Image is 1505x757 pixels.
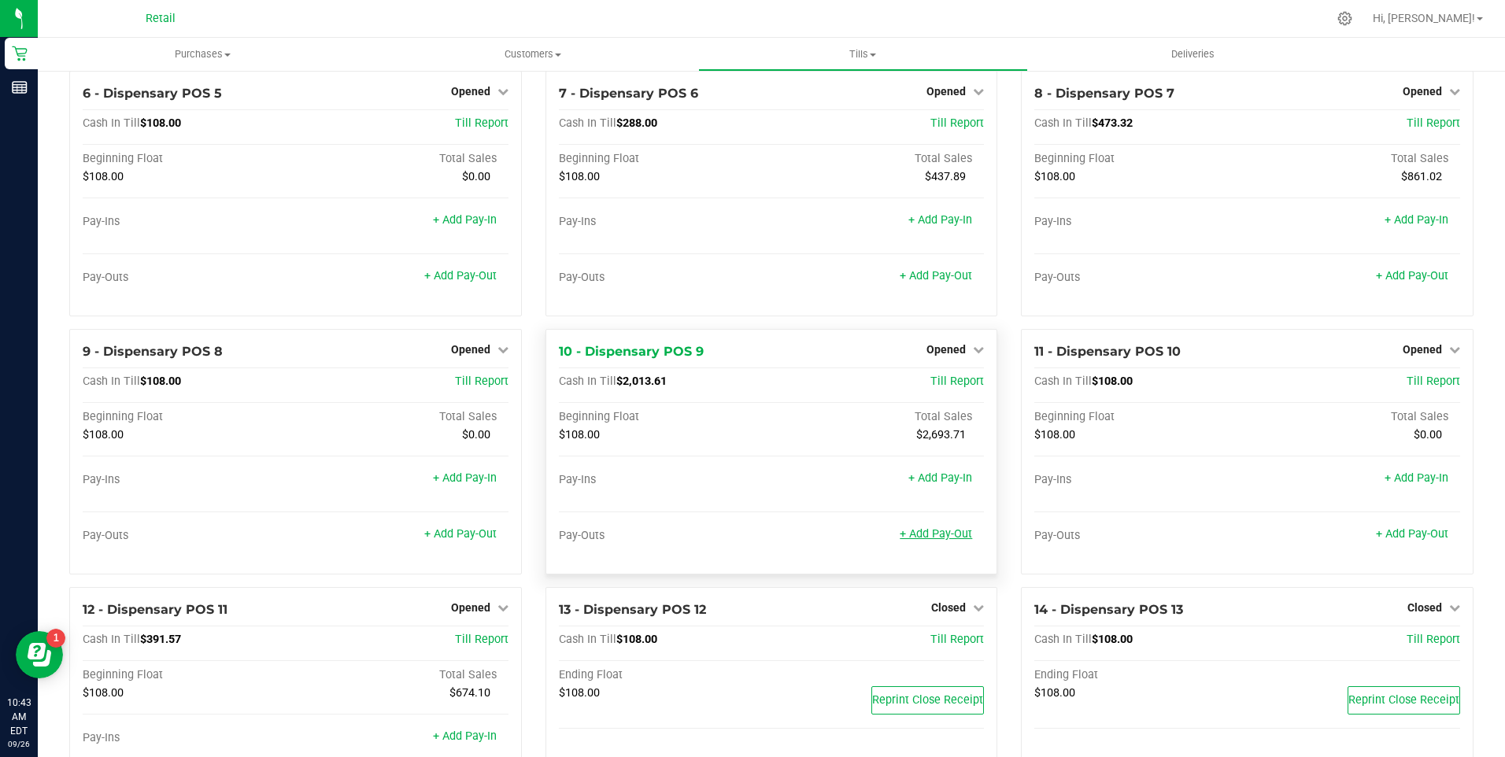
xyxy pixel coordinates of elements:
[83,116,140,130] span: Cash In Till
[462,428,490,441] span: $0.00
[1385,213,1448,227] a: + Add Pay-In
[46,629,65,648] iframe: Resource center unread badge
[559,271,771,285] div: Pay-Outs
[83,86,222,101] span: 6 - Dispensary POS 5
[908,471,972,485] a: + Add Pay-In
[616,116,657,130] span: $288.00
[1348,686,1460,715] button: Reprint Close Receipt
[7,738,31,750] p: 09/26
[83,473,295,487] div: Pay-Ins
[1248,152,1460,166] div: Total Sales
[1373,12,1475,24] span: Hi, [PERSON_NAME]!
[451,343,490,356] span: Opened
[900,527,972,541] a: + Add Pay-Out
[451,85,490,98] span: Opened
[424,527,497,541] a: + Add Pay-Out
[559,344,704,359] span: 10 - Dispensary POS 9
[1335,11,1355,26] div: Manage settings
[1034,428,1075,441] span: $108.00
[1034,116,1092,130] span: Cash In Till
[12,46,28,61] inline-svg: Retail
[930,116,984,130] a: Till Report
[559,375,616,388] span: Cash In Till
[1034,86,1174,101] span: 8 - Dispensary POS 7
[451,601,490,614] span: Opened
[449,686,490,700] span: $674.10
[1403,85,1442,98] span: Opened
[1407,633,1460,646] a: Till Report
[455,375,508,388] a: Till Report
[295,668,508,682] div: Total Sales
[908,213,972,227] a: + Add Pay-In
[1034,215,1247,229] div: Pay-Ins
[83,215,295,229] div: Pay-Ins
[559,633,616,646] span: Cash In Till
[7,696,31,738] p: 10:43 AM EDT
[83,686,124,700] span: $108.00
[433,471,497,485] a: + Add Pay-In
[1034,410,1247,424] div: Beginning Float
[559,529,771,543] div: Pay-Outs
[455,116,508,130] span: Till Report
[1407,375,1460,388] a: Till Report
[295,410,508,424] div: Total Sales
[931,601,966,614] span: Closed
[559,170,600,183] span: $108.00
[1376,269,1448,282] a: + Add Pay-Out
[916,428,966,441] span: $2,693.71
[1034,152,1247,166] div: Beginning Float
[926,85,966,98] span: Opened
[559,116,616,130] span: Cash In Till
[1407,116,1460,130] a: Till Report
[83,344,223,359] span: 9 - Dispensary POS 8
[1034,668,1247,682] div: Ending Float
[1092,375,1133,388] span: $108.00
[1248,410,1460,424] div: Total Sales
[83,633,140,646] span: Cash In Till
[872,693,983,707] span: Reprint Close Receipt
[1034,271,1247,285] div: Pay-Outs
[771,152,984,166] div: Total Sales
[295,152,508,166] div: Total Sales
[16,631,63,678] iframe: Resource center
[1034,344,1181,359] span: 11 - Dispensary POS 10
[1034,375,1092,388] span: Cash In Till
[699,47,1027,61] span: Tills
[1403,343,1442,356] span: Opened
[1414,428,1442,441] span: $0.00
[368,38,697,71] a: Customers
[38,38,368,71] a: Purchases
[930,375,984,388] a: Till Report
[1034,633,1092,646] span: Cash In Till
[559,428,600,441] span: $108.00
[1034,473,1247,487] div: Pay-Ins
[559,152,771,166] div: Beginning Float
[926,343,966,356] span: Opened
[559,473,771,487] div: Pay-Ins
[140,375,181,388] span: $108.00
[1034,529,1247,543] div: Pay-Outs
[925,170,966,183] span: $437.89
[771,410,984,424] div: Total Sales
[83,602,227,617] span: 12 - Dispensary POS 11
[83,668,295,682] div: Beginning Float
[1092,116,1133,130] span: $473.32
[433,729,497,743] a: + Add Pay-In
[140,633,181,646] span: $391.57
[83,152,295,166] div: Beginning Float
[900,269,972,282] a: + Add Pay-Out
[83,410,295,424] div: Beginning Float
[559,86,698,101] span: 7 - Dispensary POS 6
[83,428,124,441] span: $108.00
[83,375,140,388] span: Cash In Till
[616,633,657,646] span: $108.00
[462,170,490,183] span: $0.00
[433,213,497,227] a: + Add Pay-In
[83,529,295,543] div: Pay-Outs
[1034,170,1075,183] span: $108.00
